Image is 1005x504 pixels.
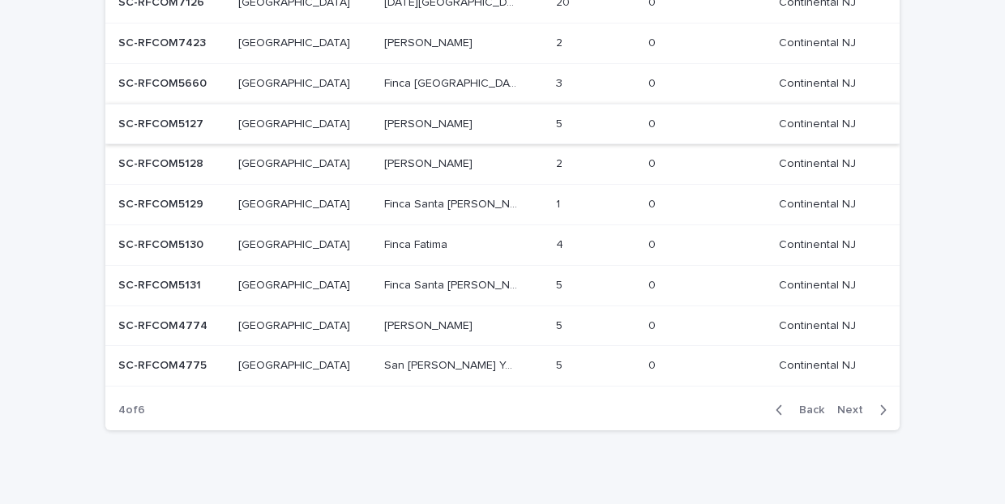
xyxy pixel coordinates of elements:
p: SC-RFCOM7423 [118,33,209,50]
p: [GEOGRAPHIC_DATA] [238,33,353,50]
p: Continental NJ [779,114,859,131]
p: [PERSON_NAME] [384,316,476,333]
p: San [PERSON_NAME] Yosotatu [384,356,523,373]
tr: SC-RFCOM5131SC-RFCOM5131 [GEOGRAPHIC_DATA][GEOGRAPHIC_DATA] Finca Santa [PERSON_NAME] EspecialFin... [105,265,900,305]
p: 5 [556,356,566,373]
p: SC-RFCOM4775 [118,356,210,373]
p: [GEOGRAPHIC_DATA] [238,114,353,131]
p: SC-RFCOM5130 [118,235,207,252]
p: 0 [648,235,659,252]
p: SC-RFCOM5129 [118,194,207,211]
p: 2 [556,33,566,50]
p: [PERSON_NAME] [384,114,476,131]
p: 0 [648,275,659,293]
p: SC-RFCOM4774 [118,316,211,333]
p: 0 [648,114,659,131]
p: [GEOGRAPHIC_DATA] [238,235,353,252]
p: [GEOGRAPHIC_DATA] [238,194,353,211]
p: Continental NJ [779,235,859,252]
p: Finca [GEOGRAPHIC_DATA][PERSON_NAME] 3A [384,74,523,91]
p: Continental NJ [779,356,859,373]
tr: SC-RFCOM5130SC-RFCOM5130 [GEOGRAPHIC_DATA][GEOGRAPHIC_DATA] Finca FatimaFinca Fatima 44 00 Contin... [105,224,900,265]
p: SC-RFCOM5660 [118,74,210,91]
p: SC-RFCOM5127 [118,114,207,131]
p: Continental NJ [779,316,859,333]
span: Next [837,404,873,416]
tr: SC-RFCOM5127SC-RFCOM5127 [GEOGRAPHIC_DATA][GEOGRAPHIC_DATA] [PERSON_NAME][PERSON_NAME] 55 00 Cont... [105,104,900,144]
p: 4 [556,235,567,252]
tr: SC-RFCOM5660SC-RFCOM5660 [GEOGRAPHIC_DATA][GEOGRAPHIC_DATA] Finca [GEOGRAPHIC_DATA][PERSON_NAME] ... [105,63,900,104]
p: Continental NJ [779,74,859,91]
p: 0 [648,316,659,333]
button: Back [763,403,831,417]
p: SC-RFCOM5128 [118,154,207,171]
tr: SC-RFCOM4774SC-RFCOM4774 [GEOGRAPHIC_DATA][GEOGRAPHIC_DATA] [PERSON_NAME][PERSON_NAME] 55 00 Cont... [105,305,900,346]
p: Continental NJ [779,275,859,293]
p: Continental NJ [779,154,859,171]
p: 5 [556,114,566,131]
tr: SC-RFCOM4775SC-RFCOM4775 [GEOGRAPHIC_DATA][GEOGRAPHIC_DATA] San [PERSON_NAME] YosotatuSan [PERSON... [105,346,900,387]
p: 3 [556,74,566,91]
p: 1 [556,194,563,211]
p: 5 [556,316,566,333]
p: 0 [648,154,659,171]
tr: SC-RFCOM5129SC-RFCOM5129 [GEOGRAPHIC_DATA][GEOGRAPHIC_DATA] Finca Santa [PERSON_NAME]Finca Santa ... [105,185,900,225]
p: 0 [648,74,659,91]
p: [GEOGRAPHIC_DATA] [238,154,353,171]
p: Continental NJ [779,194,859,211]
p: [GEOGRAPHIC_DATA] [238,275,353,293]
p: 5 [556,275,566,293]
p: SC-RFCOM5131 [118,275,204,293]
p: Finca Santa [PERSON_NAME] Especial [384,275,523,293]
p: [PERSON_NAME] [384,154,476,171]
p: 0 [648,194,659,211]
p: 0 [648,33,659,50]
p: [GEOGRAPHIC_DATA] [238,74,353,91]
p: [PERSON_NAME] [384,33,476,50]
span: Back [789,404,824,416]
button: Next [831,403,900,417]
p: Continental NJ [779,33,859,50]
tr: SC-RFCOM5128SC-RFCOM5128 [GEOGRAPHIC_DATA][GEOGRAPHIC_DATA] [PERSON_NAME][PERSON_NAME] 22 00 Cont... [105,144,900,185]
p: [GEOGRAPHIC_DATA] [238,356,353,373]
p: 0 [648,356,659,373]
tr: SC-RFCOM7423SC-RFCOM7423 [GEOGRAPHIC_DATA][GEOGRAPHIC_DATA] [PERSON_NAME][PERSON_NAME] 22 00 Cont... [105,23,900,63]
p: 2 [556,154,566,171]
p: Finca Santa [PERSON_NAME] [384,194,523,211]
p: Finca Fatima [384,235,451,252]
p: 4 of 6 [105,391,158,430]
p: [GEOGRAPHIC_DATA] [238,316,353,333]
